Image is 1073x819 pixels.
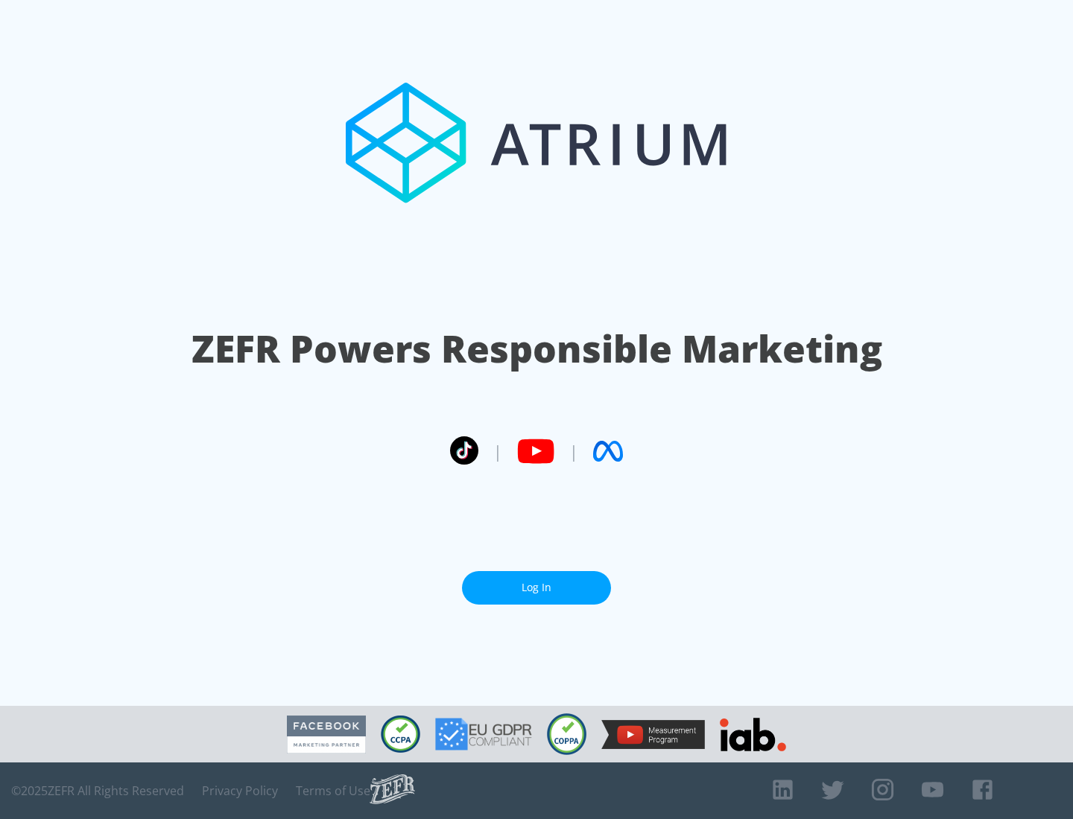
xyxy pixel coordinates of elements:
img: CCPA Compliant [381,716,420,753]
img: YouTube Measurement Program [601,720,705,749]
a: Privacy Policy [202,783,278,798]
span: | [569,440,578,462]
img: Facebook Marketing Partner [287,716,366,753]
img: GDPR Compliant [435,718,532,751]
span: © 2025 ZEFR All Rights Reserved [11,783,184,798]
h1: ZEFR Powers Responsible Marketing [192,323,882,375]
span: | [493,440,502,462]
img: IAB [720,718,786,751]
a: Terms of Use [296,783,370,798]
img: COPPA Compliant [547,713,586,755]
a: Log In [462,571,611,605]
